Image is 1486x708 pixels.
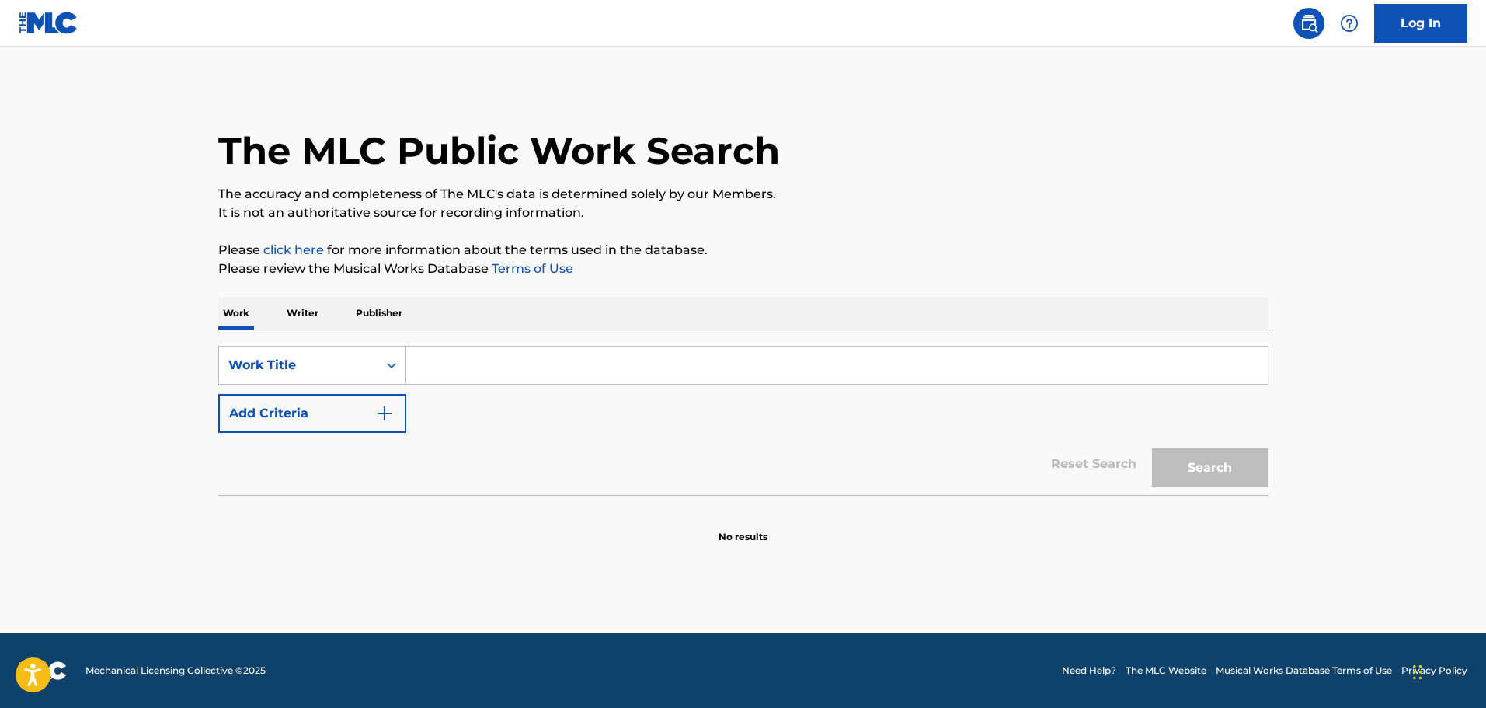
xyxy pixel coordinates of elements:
[1300,14,1318,33] img: search
[489,261,573,276] a: Terms of Use
[351,297,407,330] p: Publisher
[228,356,368,375] div: Work Title
[1334,8,1365,39] div: Help
[1062,664,1116,678] a: Need Help?
[1401,664,1467,678] a: Privacy Policy
[1216,664,1392,678] a: Musical Works Database Terms of Use
[218,241,1268,260] p: Please for more information about the terms used in the database.
[218,127,780,174] h1: The MLC Public Work Search
[218,185,1268,204] p: The accuracy and completeness of The MLC's data is determined solely by our Members.
[218,204,1268,222] p: It is not an authoritative source for recording information.
[218,394,406,433] button: Add Criteria
[719,511,767,544] p: No results
[1340,14,1359,33] img: help
[19,661,67,680] img: logo
[218,346,1268,495] form: Search Form
[1413,649,1422,696] div: Drag
[218,260,1268,278] p: Please review the Musical Works Database
[19,12,78,34] img: MLC Logo
[263,242,324,257] a: click here
[1374,4,1467,43] a: Log In
[1293,8,1324,39] a: Public Search
[1408,633,1486,708] iframe: Chat Widget
[1126,664,1206,678] a: The MLC Website
[375,404,394,423] img: 9d2ae6d4665cec9f34b9.svg
[218,297,254,330] p: Work
[85,664,266,678] span: Mechanical Licensing Collective © 2025
[282,297,323,330] p: Writer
